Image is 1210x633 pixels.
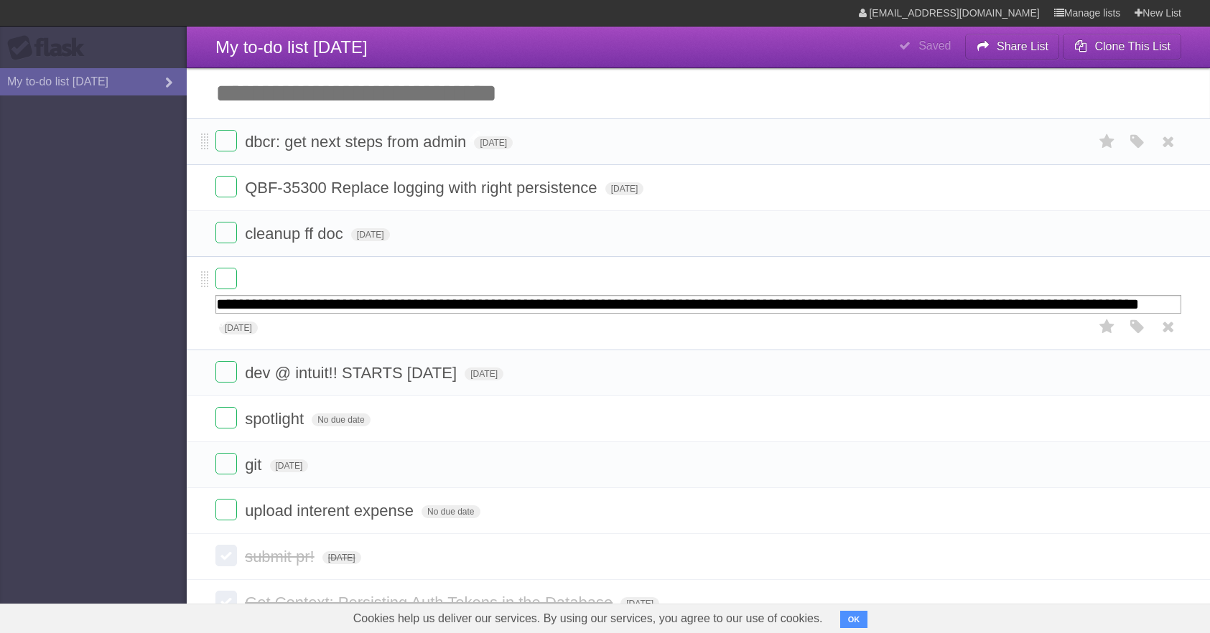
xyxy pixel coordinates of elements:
span: [DATE] [605,182,644,195]
label: Star task [1094,130,1121,154]
span: [DATE] [351,228,390,241]
button: Share List [965,34,1060,60]
span: QBF-35300 Replace logging with right persistence [245,179,600,197]
button: OK [840,611,868,628]
span: Get Context: Persisting Auth Tokens in the Database [245,594,616,611]
b: Saved [918,39,951,52]
span: cleanup ff doc [245,225,347,243]
span: git [245,456,265,474]
label: Done [215,545,237,566]
span: [DATE] [322,551,361,564]
button: Clone This List [1063,34,1181,60]
span: spotlight [245,410,307,428]
label: Done [215,591,237,612]
label: Done [215,222,237,243]
span: submit pr! [245,548,318,566]
span: dev @ intuit!! STARTS [DATE] [245,364,460,382]
span: [DATE] [219,322,258,334]
label: Done [215,130,237,151]
span: No due date [422,505,480,518]
label: Done [215,268,237,289]
label: Done [215,361,237,383]
span: [DATE] [270,459,309,472]
span: [DATE] [465,367,503,380]
label: Done [215,453,237,474]
label: Done [215,499,237,520]
div: Flask [7,35,93,61]
b: Share List [997,40,1048,52]
span: upload interent expense [245,502,417,520]
b: Clone This List [1094,40,1171,52]
label: Done [215,176,237,197]
span: No due date [312,413,370,426]
span: dbcr: get next steps from admin [245,133,470,151]
span: [DATE] [474,136,513,149]
span: [DATE] [620,597,659,610]
label: Star task [1094,315,1121,339]
span: Cookies help us deliver our services. By using our services, you agree to our use of cookies. [339,604,837,633]
label: Done [215,407,237,428]
span: My to-do list [DATE] [215,37,368,57]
